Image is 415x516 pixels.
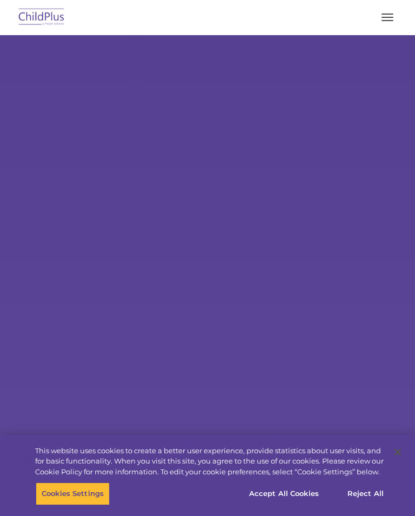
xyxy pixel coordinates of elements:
[332,482,399,505] button: Reject All
[16,5,67,30] img: ChildPlus by Procare Solutions
[35,446,386,478] div: This website uses cookies to create a better user experience, provide statistics about user visit...
[243,482,325,505] button: Accept All Cookies
[386,440,410,464] button: Close
[36,482,110,505] button: Cookies Settings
